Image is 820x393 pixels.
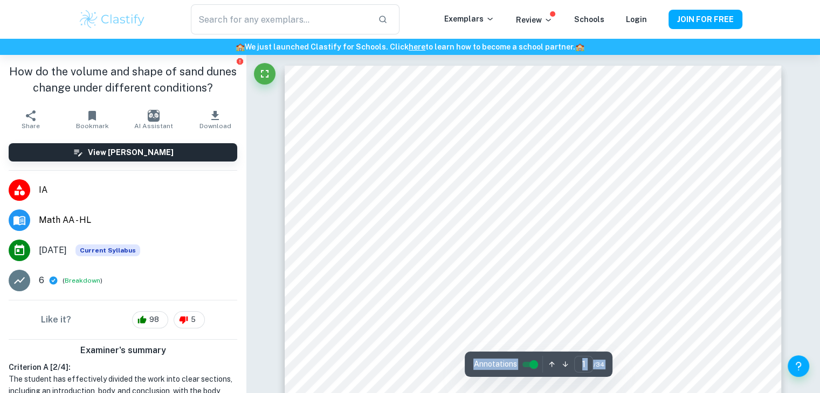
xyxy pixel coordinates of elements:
[61,104,123,135] button: Bookmark
[143,314,165,325] span: 98
[9,143,237,162] button: View [PERSON_NAME]
[39,244,67,257] span: [DATE]
[22,122,40,130] span: Share
[575,43,584,51] span: 🏫
[191,4,369,34] input: Search for any exemplars...
[626,15,647,24] a: Login
[9,361,237,373] h6: Criterion A [ 2 / 4 ]:
[148,110,160,122] img: AI Assistant
[185,314,202,325] span: 5
[39,184,237,196] span: IA
[132,311,168,328] div: 98
[184,104,246,135] button: Download
[76,122,109,130] span: Bookmark
[39,274,44,287] p: 6
[473,359,516,370] span: Annotations
[65,276,100,285] button: Breakdown
[75,244,140,256] div: This exemplar is based on the current syllabus. Feel free to refer to it for inspiration/ideas wh...
[63,276,102,286] span: ( )
[593,360,604,369] span: / 34
[516,14,553,26] p: Review
[2,41,818,53] h6: We just launched Clastify for Schools. Click to learn how to become a school partner.
[75,244,140,256] span: Current Syllabus
[78,9,147,30] img: Clastify logo
[236,43,245,51] span: 🏫
[409,43,425,51] a: here
[254,63,275,85] button: Fullscreen
[41,313,71,326] h6: Like it?
[39,214,237,227] span: Math AA - HL
[444,13,494,25] p: Exemplars
[788,355,809,377] button: Help and Feedback
[199,122,231,130] span: Download
[88,146,174,158] h6: View [PERSON_NAME]
[574,15,604,24] a: Schools
[4,344,242,357] h6: Examiner's summary
[174,311,205,328] div: 5
[669,10,742,29] button: JOIN FOR FREE
[123,104,184,135] button: AI Assistant
[236,57,244,65] button: Report issue
[9,64,237,96] h1: How do the volume and shape of sand dunes change under different conditions?
[134,122,173,130] span: AI Assistant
